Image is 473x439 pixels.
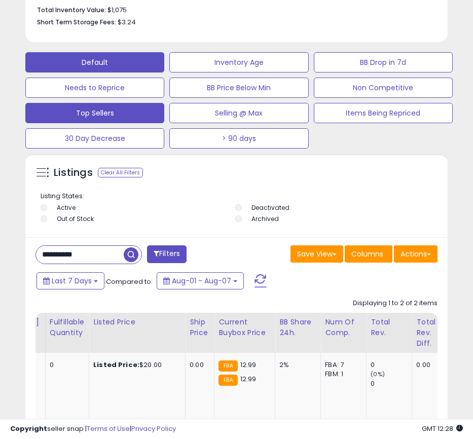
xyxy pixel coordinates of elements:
[57,214,94,223] label: Out of Stock
[169,52,308,72] button: Inventory Age
[219,317,271,338] div: Current Buybox Price
[50,360,81,370] div: 0
[37,18,116,26] b: Short Term Storage Fees:
[290,245,343,263] button: Save View
[345,245,392,263] button: Columns
[118,17,136,27] span: $3.24
[172,276,231,286] span: Aug-01 - Aug-07
[25,78,164,98] button: Needs to Reprice
[371,379,412,388] div: 0
[25,52,164,72] button: Default
[106,277,153,286] span: Compared to:
[314,103,453,123] button: Items Being Repriced
[314,52,453,72] button: BB Drop in 7d
[251,214,279,223] label: Archived
[416,317,440,349] div: Total Rev. Diff.
[251,203,289,212] label: Deactivated
[325,370,358,379] div: FBM: 1
[131,424,176,433] a: Privacy Policy
[416,360,436,370] div: 0.00
[371,370,385,378] small: (0%)
[10,424,47,433] strong: Copyright
[37,272,104,289] button: Last 7 Days
[147,245,187,263] button: Filters
[37,6,106,14] b: Total Inventory Value:
[240,360,257,370] span: 12.99
[351,249,383,259] span: Columns
[37,3,430,15] li: $1,075
[52,276,92,286] span: Last 7 Days
[50,317,85,338] div: Fulfillable Quantity
[219,360,237,372] small: FBA
[93,317,181,327] div: Listed Price
[169,103,308,123] button: Selling @ Max
[190,360,206,370] div: 0.00
[25,128,164,149] button: 30 Day Decrease
[57,203,76,212] label: Active
[394,245,438,263] button: Actions
[279,317,316,338] div: BB Share 24h.
[279,360,313,370] div: 2%
[157,272,244,289] button: Aug-01 - Aug-07
[93,360,139,370] b: Listed Price:
[25,103,164,123] button: Top Sellers
[325,317,362,338] div: Num of Comp.
[98,168,143,177] div: Clear All Filters
[10,424,176,434] div: seller snap | |
[240,374,257,384] span: 12.99
[422,424,463,433] span: 2025-08-15 12:28 GMT
[41,192,435,201] p: Listing States:
[371,360,412,370] div: 0
[353,299,438,308] div: Displaying 1 to 2 of 2 items
[93,360,177,370] div: $20.00
[169,78,308,98] button: BB Price Below Min
[54,166,93,180] h5: Listings
[371,317,408,338] div: Total Rev.
[314,78,453,98] button: Non Competitive
[219,375,237,386] small: FBA
[190,317,210,338] div: Ship Price
[87,424,130,433] a: Terms of Use
[325,360,358,370] div: FBA: 7
[169,128,308,149] button: > 90 days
